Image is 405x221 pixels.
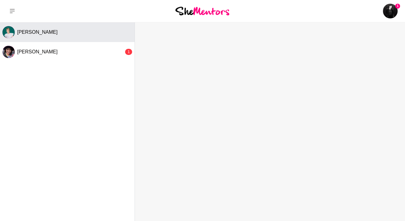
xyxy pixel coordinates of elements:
div: Sinja Hallam [2,26,15,38]
div: Radhika Pabari [2,46,15,58]
span: 1 [395,4,400,9]
img: She Mentors Logo [175,7,229,15]
img: Lior Albeck-Ripka [383,4,398,18]
span: [PERSON_NAME] [17,29,58,35]
img: R [2,46,15,58]
img: S [2,26,15,38]
span: [PERSON_NAME] [17,49,58,54]
a: Lior Albeck-Ripka1 [383,4,398,18]
div: 1 [125,49,132,55]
